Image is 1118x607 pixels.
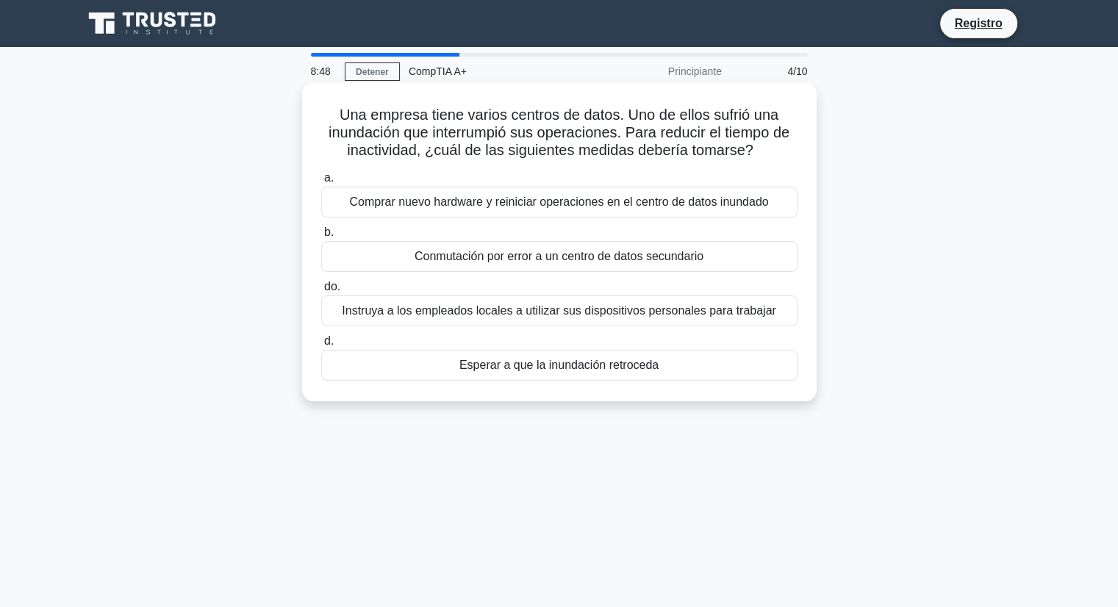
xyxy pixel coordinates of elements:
[324,334,334,347] font: d.
[324,280,340,292] font: do.
[311,65,331,77] font: 8:48
[356,67,389,77] font: Detener
[415,250,703,262] font: Conmutación por error a un centro de datos secundario
[409,65,467,77] font: CompTIA A+
[955,17,1003,29] font: Registro
[349,195,768,208] font: Comprar nuevo hardware y reiniciar operaciones en el centro de datos inundado
[459,359,659,371] font: Esperar a que la inundación retroceda
[329,107,789,158] font: Una empresa tiene varios centros de datos. Uno de ellos sufrió una inundación que interrumpió sus...
[345,62,400,81] a: Detener
[668,65,722,77] font: Principiante
[787,65,807,77] font: 4/10
[946,14,1011,32] a: Registro
[324,226,334,238] font: b.
[342,304,776,317] font: Instruya a los empleados locales a utilizar sus dispositivos personales para trabajar
[324,171,334,184] font: a.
